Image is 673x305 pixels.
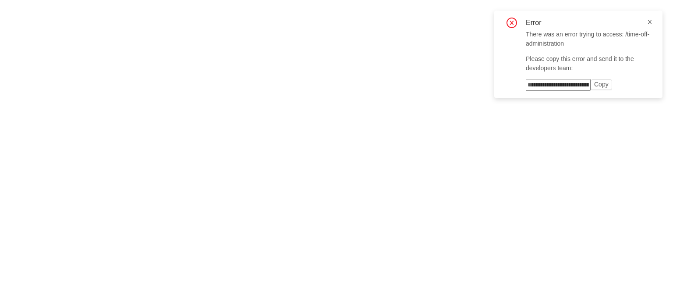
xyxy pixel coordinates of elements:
[591,79,612,90] button: Copy
[526,18,552,28] div: Error
[507,18,517,30] i: icon: close-circle-o
[526,54,652,73] p: Please copy this error and send it to the developers team:
[647,19,653,25] i: icon: close
[526,30,652,48] p: There was an error trying to access: /time-off-administration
